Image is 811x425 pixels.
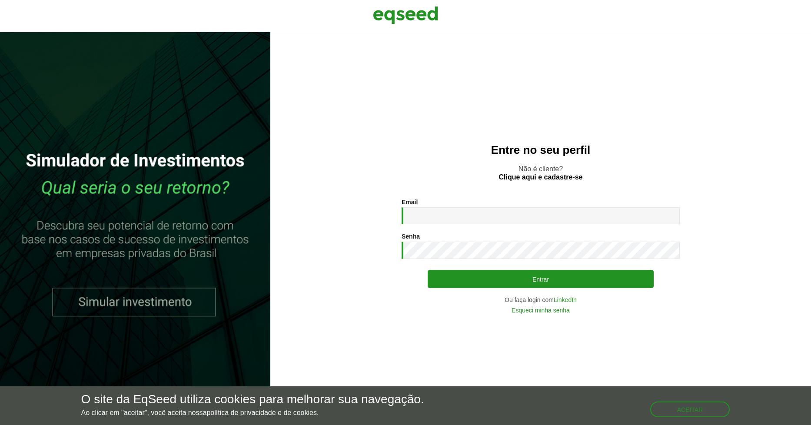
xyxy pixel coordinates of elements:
a: política de privacidade e de cookies [206,409,317,416]
p: Ao clicar em "aceitar", você aceita nossa . [81,408,424,417]
a: Clique aqui e cadastre-se [499,174,583,181]
label: Senha [402,233,420,239]
h5: O site da EqSeed utiliza cookies para melhorar sua navegação. [81,393,424,406]
button: Entrar [428,270,654,288]
img: EqSeed Logo [373,4,438,26]
a: LinkedIn [554,297,577,303]
label: Email [402,199,418,205]
p: Não é cliente? [288,165,794,181]
button: Aceitar [650,402,730,417]
h2: Entre no seu perfil [288,144,794,156]
div: Ou faça login com [402,297,680,303]
a: Esqueci minha senha [512,307,570,313]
